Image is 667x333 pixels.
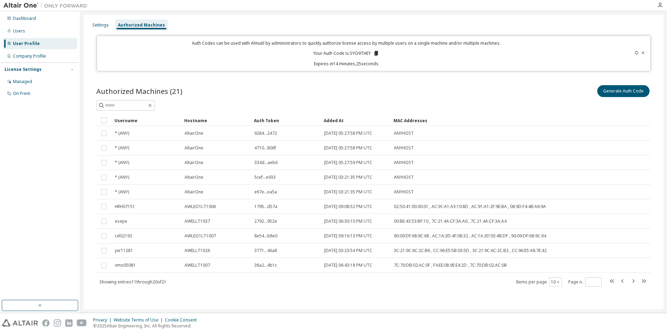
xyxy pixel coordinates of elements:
[114,317,165,323] div: Website Terms of Use
[324,115,388,126] div: Added At
[54,319,61,327] img: instagram.svg
[77,319,87,327] img: youtube.svg
[92,22,109,28] div: Settings
[394,175,414,180] span: ANYHOST
[13,79,32,84] div: Managed
[254,160,278,165] span: 334d...aeb6
[165,317,201,323] div: Cookie Consent
[254,233,277,239] span: 8e54...b8e0
[254,115,318,126] div: Auth Token
[324,204,372,209] span: [DATE] 09:08:52 PM UTC
[185,219,210,224] span: AWELLT1037
[254,189,277,195] span: e67e...ea5a
[394,160,414,165] span: ANYHOST
[115,175,129,180] span: * (ANY)
[597,85,650,97] button: Generate Auth Code
[2,319,38,327] img: altair_logo.svg
[394,145,414,151] span: ANYHOST
[324,145,372,151] span: [DATE] 05:27:58 PM UTC
[115,248,133,253] span: yxr11281
[516,277,562,287] span: Items per page
[115,219,127,224] span: esepe
[254,145,276,151] span: 4710...806f
[96,86,182,96] span: Authorized Machines (21)
[394,131,414,136] span: ANYHOST
[115,204,135,209] span: HRH07151
[185,131,203,136] span: AltairOne
[394,204,546,209] span: 02:50:41:00:00:01 , AC:91:A1:A3:10:8D , AC:91:A1:2F:9E:BA , 08:9D:F4:4B:A6:9A
[394,189,414,195] span: ANYHOST
[185,175,203,180] span: AltairOne
[324,131,372,136] span: [DATE] 05:27:58 PM UTC
[568,277,602,287] span: Page n.
[115,160,129,165] span: * (ANY)
[254,175,276,180] span: 5cef...e933
[324,189,372,195] span: [DATE] 03:21:35 PM UTC
[185,160,203,165] span: AltairOne
[13,91,30,96] div: On Prem
[394,248,547,253] span: 3C:21:9C:6C:2C:B6 , CC:96:E5:5B:03:5D , 3C:21:9C:6C:2C:B2 , CC:96:E5:A8:7E:42
[185,262,210,268] span: AWELLT1007
[324,262,372,268] span: [DATE] 06:43:18 PM UTC
[65,319,73,327] img: linkedin.svg
[13,16,36,21] div: Dashboard
[185,248,210,253] span: AWELLT1026
[394,115,578,126] div: MAC Addresses
[13,53,46,59] div: Company Profile
[551,279,560,285] button: 10
[13,28,25,34] div: Users
[115,145,129,151] span: * (ANY)
[324,233,372,239] span: [DATE] 09:16:13 PM UTC
[184,115,248,126] div: Hostname
[3,2,91,9] img: Altair One
[394,233,546,239] span: 90:09:DF:68:9C:68 , AC:1A:3D:4F:08:32 , AC:1A:3D:5E:4B:DF , 90:09:DF:68:9C:64
[324,219,372,224] span: [DATE] 06:30:10 PM UTC
[254,248,277,253] span: 3771...46a8
[5,67,42,72] div: License Settings
[254,219,277,224] span: 2792...952e
[185,233,216,239] span: AWLEO1LT1007
[254,204,277,209] span: 1795...d57a
[324,160,372,165] span: [DATE] 05:27:59 PM UTC
[115,262,136,268] span: vmo05081
[185,204,216,209] span: AWLEO1LT1006
[313,50,379,57] p: Your Auth Code is: SYO9THEY
[185,145,203,151] span: AltairOne
[394,219,507,224] span: 00:BE:43:53:BF:10 , 7C:21:4A:CF:3A:A0 , 7C:21:4A:CF:3A:A4
[99,279,166,285] span: Showing entries 11 through 20 of 21
[13,41,40,46] div: User Profile
[115,233,132,239] span: cxl02192
[324,175,372,180] span: [DATE] 03:21:35 PM UTC
[93,323,201,329] p: © 2025 Altair Engineering, Inc. All Rights Reserved.
[254,262,277,268] span: 36a2...4b1c
[101,40,592,46] p: Auth Codes can be used with Almutil by administrators to quickly authorize license access by mult...
[101,61,592,67] p: Expires in 14 minutes, 25 seconds
[93,317,114,323] div: Privacy
[114,115,179,126] div: Username
[394,262,507,268] span: 7C:70:DB:02:AC:0F , F4:EE:08:9E:E4:2D , 7C:70:DB:02:AC:0B
[42,319,50,327] img: facebook.svg
[115,189,129,195] span: * (ANY)
[115,131,129,136] span: * (ANY)
[118,22,165,28] div: Authorized Machines
[185,189,203,195] span: AltairOne
[254,131,277,136] span: 9284...2472
[324,248,372,253] span: [DATE] 03:23:54 PM UTC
